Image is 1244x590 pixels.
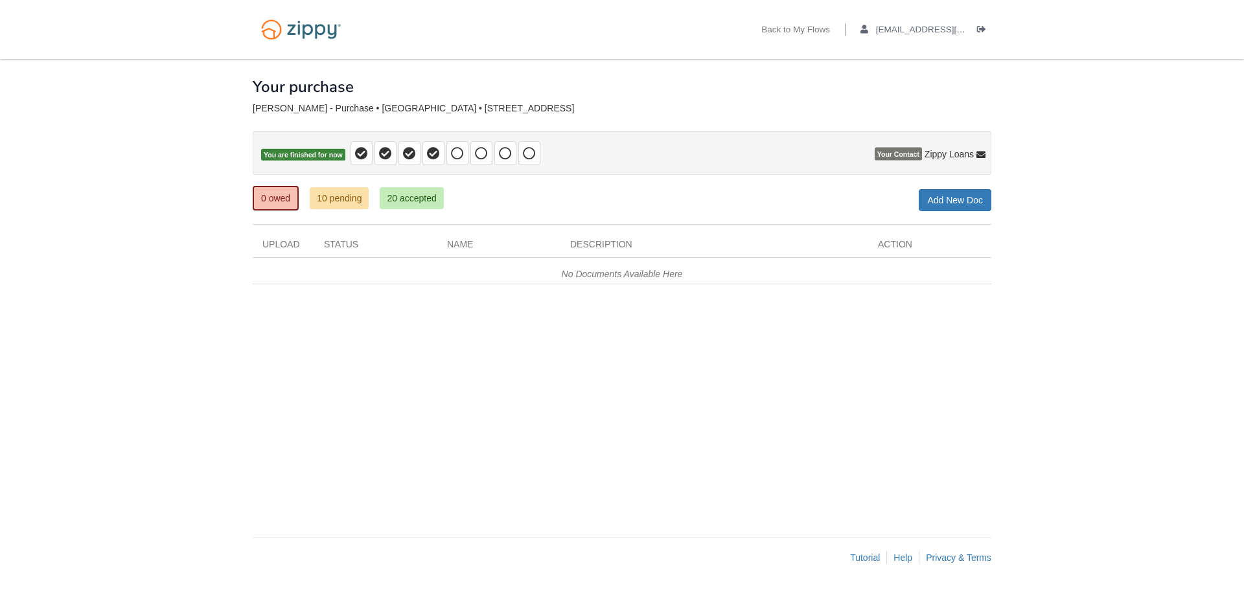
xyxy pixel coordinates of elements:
a: edit profile [860,25,1024,38]
div: Name [437,238,560,257]
a: Add New Doc [919,189,991,211]
div: Description [560,238,868,257]
span: Your Contact [875,148,922,161]
a: Tutorial [850,552,880,563]
em: No Documents Available Here [562,269,683,279]
a: Help [893,552,912,563]
div: Status [314,238,437,257]
a: 0 owed [253,186,299,210]
div: Action [868,238,991,257]
img: Logo [253,13,349,46]
a: Privacy & Terms [926,552,991,563]
h1: Your purchase [253,78,354,95]
span: Zippy Loans [925,148,974,161]
div: [PERSON_NAME] - Purchase • [GEOGRAPHIC_DATA] • [STREET_ADDRESS] [253,103,991,114]
span: You are finished for now [261,149,345,161]
div: Upload [253,238,314,257]
a: 20 accepted [380,187,443,209]
a: 10 pending [310,187,369,209]
a: Log out [977,25,991,38]
span: sphawes1@gmail.com [876,25,1024,34]
a: Back to My Flows [761,25,830,38]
